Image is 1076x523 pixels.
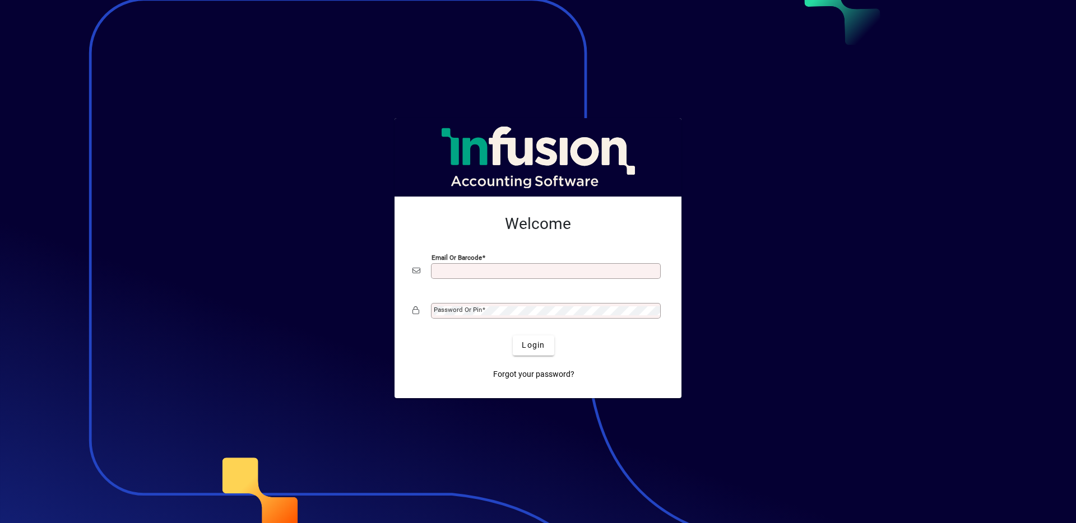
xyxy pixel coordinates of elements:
[432,253,482,261] mat-label: Email or Barcode
[522,339,545,351] span: Login
[493,368,574,380] span: Forgot your password?
[513,335,554,356] button: Login
[489,365,579,385] a: Forgot your password?
[434,306,482,314] mat-label: Password or Pin
[412,214,664,234] h2: Welcome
